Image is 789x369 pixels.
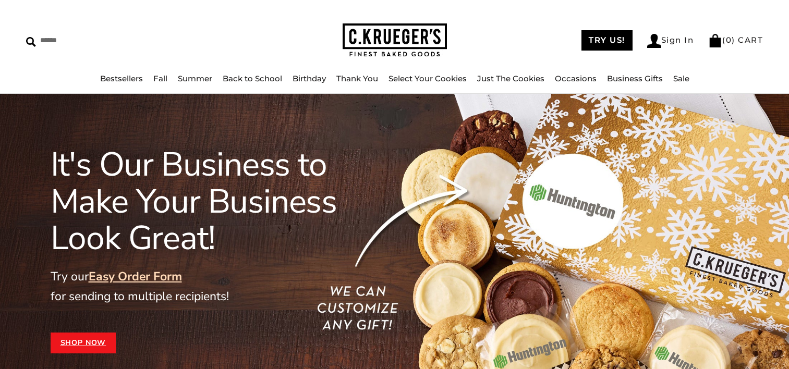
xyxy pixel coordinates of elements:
a: Occasions [555,73,597,83]
h1: It's Our Business to Make Your Business Look Great! [51,146,382,256]
p: Try our for sending to multiple recipients! [51,267,382,306]
a: Bestsellers [100,73,143,83]
a: Just The Cookies [477,73,544,83]
a: Fall [153,73,167,83]
a: (0) CART [708,35,763,45]
a: TRY US! [581,30,633,51]
a: Select Your Cookies [389,73,467,83]
input: Search [26,32,201,48]
a: Shop Now [51,333,116,353]
span: 0 [726,35,732,45]
a: Summer [178,73,212,83]
a: Business Gifts [607,73,663,83]
a: Birthday [293,73,326,83]
a: Back to School [223,73,282,83]
a: Sign In [647,34,694,48]
a: Easy Order Form [89,268,182,285]
a: Sale [673,73,689,83]
img: Search [26,37,36,47]
img: Bag [708,34,722,47]
img: C.KRUEGER'S [343,23,447,57]
img: Account [647,34,661,48]
a: Thank You [336,73,378,83]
